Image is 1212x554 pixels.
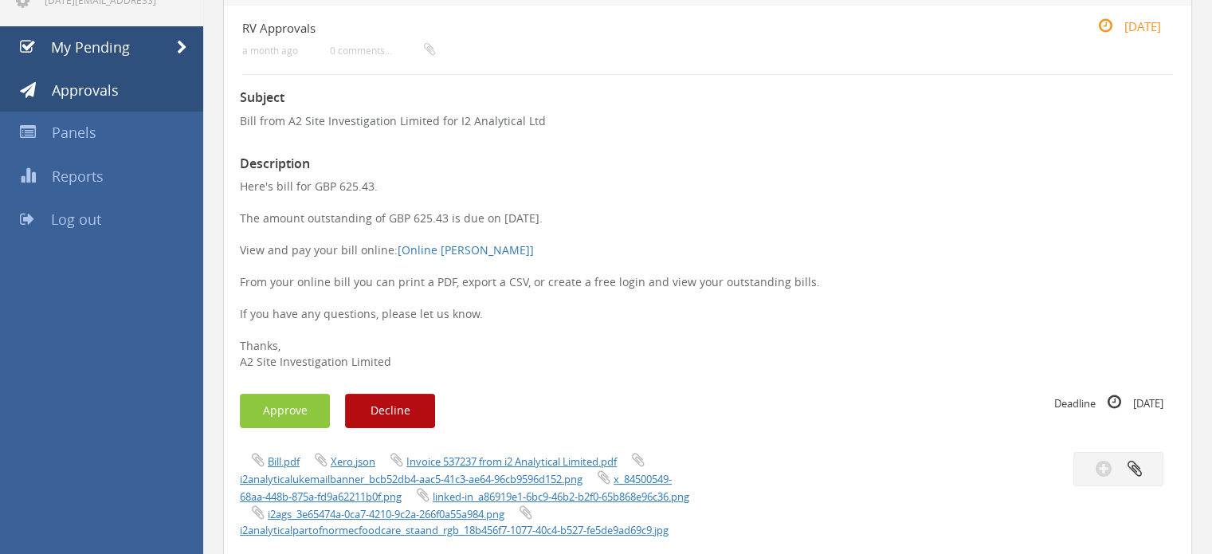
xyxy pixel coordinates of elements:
[433,489,689,504] a: linked-in_a86919e1-6bc9-46b2-b2f0-65b868e96c36.png
[51,210,101,229] span: Log out
[52,81,119,100] span: Approvals
[240,394,330,428] button: Approve
[268,454,300,469] a: Bill.pdf
[268,507,504,521] a: i2ags_3e65474a-0ca7-4210-9c2a-266f0a55a984.png
[240,157,1175,171] h3: Description
[240,91,1175,105] h3: Subject
[240,523,669,537] a: i2analyticalpartofnormecfoodcare_staand_rgb_18b456f7-1077-40c4-b527-fe5de9ad69c9.jpg
[242,22,1018,35] h4: RV Approvals
[331,454,375,469] a: Xero.json
[1081,18,1161,35] small: [DATE]
[1054,394,1163,411] small: Deadline [DATE]
[52,167,104,186] span: Reports
[240,472,672,504] a: x_84500549-68aa-448b-875a-fd9a62211b0f.png
[51,37,130,57] span: My Pending
[330,45,435,57] small: 0 comments...
[345,394,435,428] button: Decline
[240,179,1175,370] p: Here's bill for GBP 625.43. The amount outstanding of GBP 625.43 is due on [DATE]. View and pay y...
[52,123,96,142] span: Panels
[406,454,617,469] a: Invoice 537237 from i2 Analytical Limited.pdf
[242,45,298,57] small: a month ago
[240,113,1175,129] p: Bill from A2 Site Investigation Limited for I2 Analytical Ltd
[398,242,534,257] a: [Online [PERSON_NAME]]
[240,472,582,486] a: i2analyticalukemailbanner_bcb52db4-aac5-41c3-ae64-96cb9596d152.png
